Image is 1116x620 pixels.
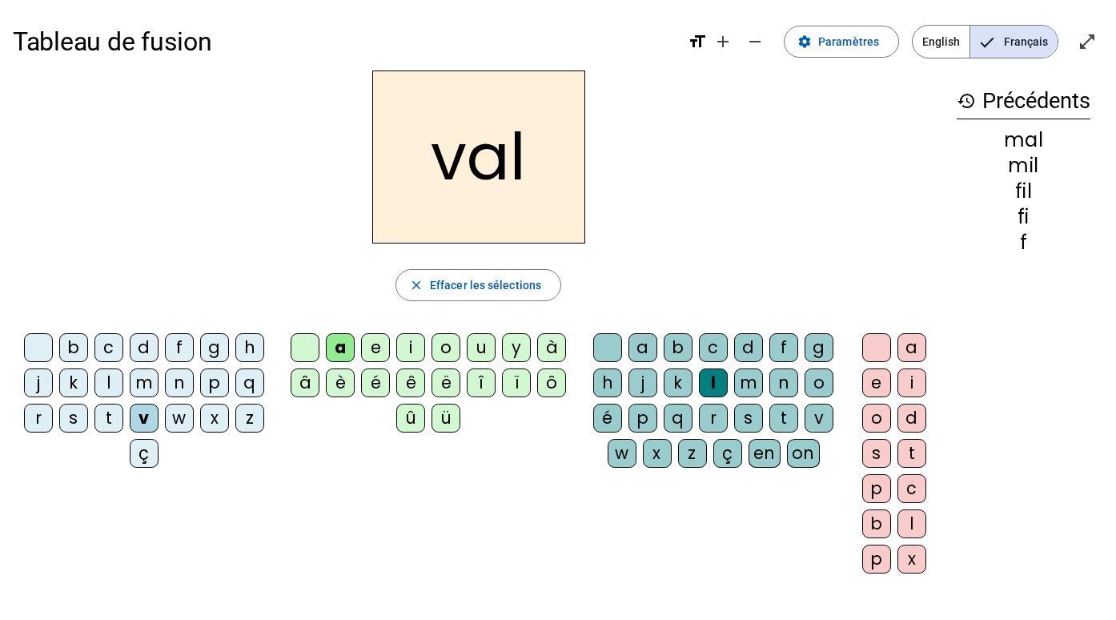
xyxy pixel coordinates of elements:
[734,333,763,362] div: d
[797,34,812,49] mat-icon: settings
[628,404,657,433] div: p
[805,404,833,433] div: v
[291,368,319,397] div: â
[235,333,264,362] div: h
[957,233,1090,252] div: f
[862,474,891,503] div: p
[970,26,1058,58] span: Français
[769,404,798,433] div: t
[749,439,781,468] div: en
[326,368,355,397] div: è
[608,439,636,468] div: w
[130,333,159,362] div: d
[897,333,926,362] div: a
[593,404,622,433] div: é
[24,368,53,397] div: j
[862,368,891,397] div: e
[628,368,657,397] div: j
[409,278,424,292] mat-icon: close
[165,333,194,362] div: f
[784,26,899,58] button: Paramètres
[713,439,742,468] div: ç
[957,182,1090,201] div: fil
[699,404,728,433] div: r
[361,368,390,397] div: é
[769,333,798,362] div: f
[707,26,739,58] button: Augmenter la taille de la police
[432,333,460,362] div: o
[430,276,541,295] span: Effacer les sélections
[130,368,159,397] div: m
[593,368,622,397] div: h
[396,404,425,433] div: û
[396,368,425,397] div: ê
[862,545,891,574] div: p
[862,404,891,433] div: o
[467,368,496,397] div: î
[200,368,229,397] div: p
[502,368,531,397] div: ï
[200,404,229,433] div: x
[957,91,976,111] mat-icon: history
[432,368,460,397] div: ë
[912,25,1058,58] mat-button-toggle-group: Language selection
[467,333,496,362] div: u
[24,404,53,433] div: r
[734,368,763,397] div: m
[59,333,88,362] div: b
[769,368,798,397] div: n
[664,333,692,362] div: b
[165,404,194,433] div: w
[326,333,355,362] div: a
[200,333,229,362] div: g
[537,333,566,362] div: à
[745,32,765,51] mat-icon: remove
[59,368,88,397] div: k
[94,404,123,433] div: t
[130,439,159,468] div: ç
[897,474,926,503] div: c
[739,26,771,58] button: Diminuer la taille de la police
[688,32,707,51] mat-icon: format_size
[957,83,1090,119] h3: Précédents
[805,368,833,397] div: o
[897,509,926,538] div: l
[664,404,692,433] div: q
[432,404,460,433] div: ü
[818,32,879,51] span: Paramètres
[1078,32,1097,51] mat-icon: open_in_full
[897,439,926,468] div: t
[361,333,390,362] div: e
[395,269,561,301] button: Effacer les sélections
[94,368,123,397] div: l
[897,368,926,397] div: i
[13,16,675,67] h1: Tableau de fusion
[94,333,123,362] div: c
[59,404,88,433] div: s
[862,439,891,468] div: s
[502,333,531,362] div: y
[537,368,566,397] div: ô
[372,70,585,244] h2: val
[1071,26,1103,58] button: Entrer en plein écran
[913,26,969,58] span: English
[897,545,926,574] div: x
[699,368,728,397] div: l
[235,404,264,433] div: z
[678,439,707,468] div: z
[165,368,194,397] div: n
[957,131,1090,150] div: mal
[897,404,926,433] div: d
[805,333,833,362] div: g
[862,509,891,538] div: b
[628,333,657,362] div: a
[396,333,425,362] div: i
[787,439,820,468] div: on
[130,404,159,433] div: v
[643,439,672,468] div: x
[664,368,692,397] div: k
[957,156,1090,175] div: mil
[713,32,733,51] mat-icon: add
[699,333,728,362] div: c
[734,404,763,433] div: s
